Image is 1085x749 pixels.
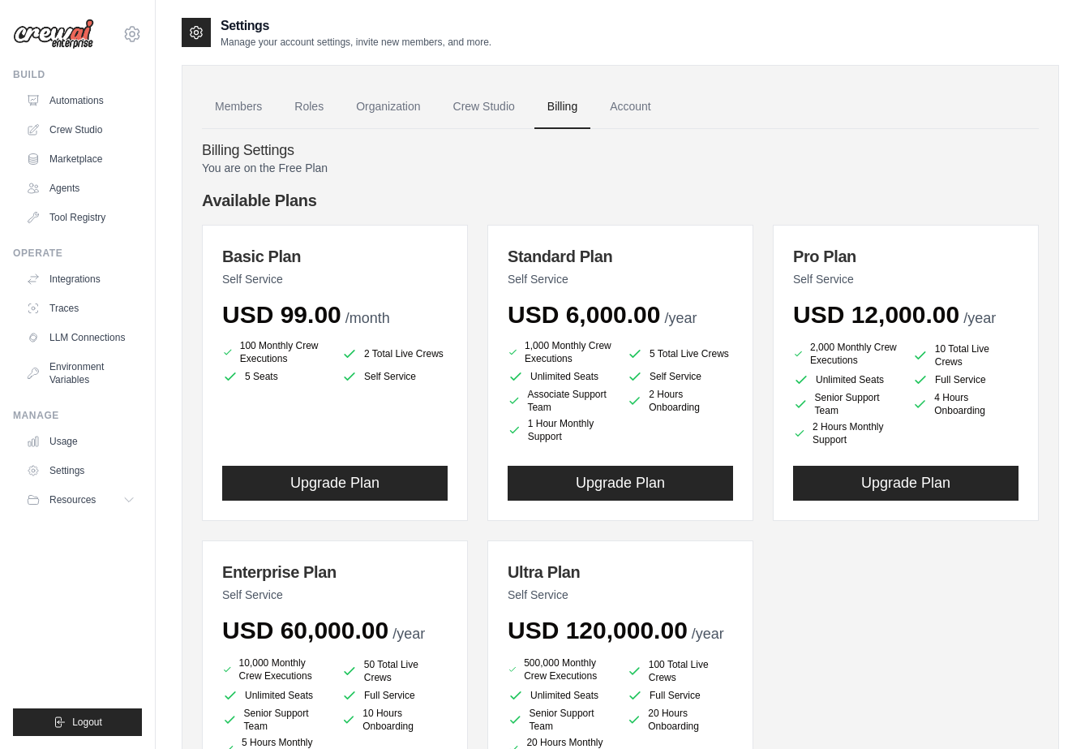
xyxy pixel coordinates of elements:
li: 50 Total Live Crews [341,658,448,684]
li: Unlimited Seats [508,368,614,385]
h3: Ultra Plan [508,561,733,583]
span: Logout [72,716,102,729]
button: Resources [19,487,142,513]
h3: Enterprise Plan [222,561,448,583]
li: Full Service [912,372,1019,388]
span: USD 120,000.00 [508,617,688,644]
li: Associate Support Team [508,388,614,414]
li: Senior Support Team [222,707,328,733]
h3: Pro Plan [793,245,1019,268]
p: Self Service [222,587,448,603]
h4: Billing Settings [202,142,1039,160]
a: Members [202,85,275,129]
a: Crew Studio [19,117,142,143]
div: Manage [13,409,142,422]
li: 5 Total Live Crews [627,342,733,365]
span: USD 6,000.00 [508,301,660,328]
li: 1,000 Monthly Crew Executions [508,339,614,365]
span: /year [392,626,425,642]
a: Integrations [19,266,142,292]
p: Self Service [508,271,733,287]
a: Crew Studio [440,85,528,129]
span: USD 60,000.00 [222,617,388,644]
li: 500,000 Monthly Crew Executions [508,655,614,684]
li: 10 Hours Onboarding [341,707,448,733]
li: 100 Total Live Crews [627,658,733,684]
span: Resources [49,493,96,506]
li: Full Service [627,687,733,704]
li: Full Service [341,687,448,704]
span: /year [692,626,724,642]
button: Logout [13,708,142,736]
li: Self Service [341,368,448,385]
span: /month [345,310,390,326]
p: Self Service [222,271,448,287]
a: Traces [19,295,142,321]
li: Senior Support Team [508,707,614,733]
a: Account [597,85,664,129]
li: 2 Total Live Crews [341,342,448,365]
span: /year [963,310,996,326]
div: Operate [13,247,142,260]
a: Environment Variables [19,354,142,393]
p: Self Service [793,271,1019,287]
div: Build [13,68,142,81]
h4: Available Plans [202,189,1039,212]
li: Self Service [627,368,733,385]
li: Unlimited Seats [222,687,328,704]
button: Upgrade Plan [508,466,733,501]
li: 5 Seats [222,368,328,385]
button: Upgrade Plan [222,466,448,501]
a: Automations [19,88,142,114]
li: Senior Support Team [793,391,899,417]
a: LLM Connections [19,325,142,351]
h3: Basic Plan [222,245,448,268]
a: Tool Registry [19,204,142,230]
span: USD 12,000.00 [793,301,959,328]
li: Unlimited Seats [508,687,614,704]
span: /year [664,310,697,326]
h2: Settings [221,16,491,36]
h3: Standard Plan [508,245,733,268]
a: Billing [534,85,590,129]
a: Usage [19,428,142,454]
p: You are on the Free Plan [202,160,1039,176]
a: Agents [19,175,142,201]
p: Manage your account settings, invite new members, and more. [221,36,491,49]
span: USD 99.00 [222,301,341,328]
li: 20 Hours Onboarding [627,707,733,733]
button: Upgrade Plan [793,466,1019,501]
a: Roles [281,85,337,129]
li: 2 Hours Onboarding [627,388,733,414]
li: 2 Hours Monthly Support [793,420,899,446]
li: 1 Hour Monthly Support [508,417,614,443]
li: 100 Monthly Crew Executions [222,339,328,365]
li: 2,000 Monthly Crew Executions [793,339,899,368]
img: Logo [13,19,94,50]
p: Self Service [508,587,733,603]
li: 10,000 Monthly Crew Executions [222,655,328,684]
li: 4 Hours Onboarding [912,391,1019,417]
li: Unlimited Seats [793,372,899,388]
a: Settings [19,458,142,484]
a: Marketplace [19,146,142,172]
a: Organization [343,85,433,129]
li: 10 Total Live Crews [912,342,1019,368]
